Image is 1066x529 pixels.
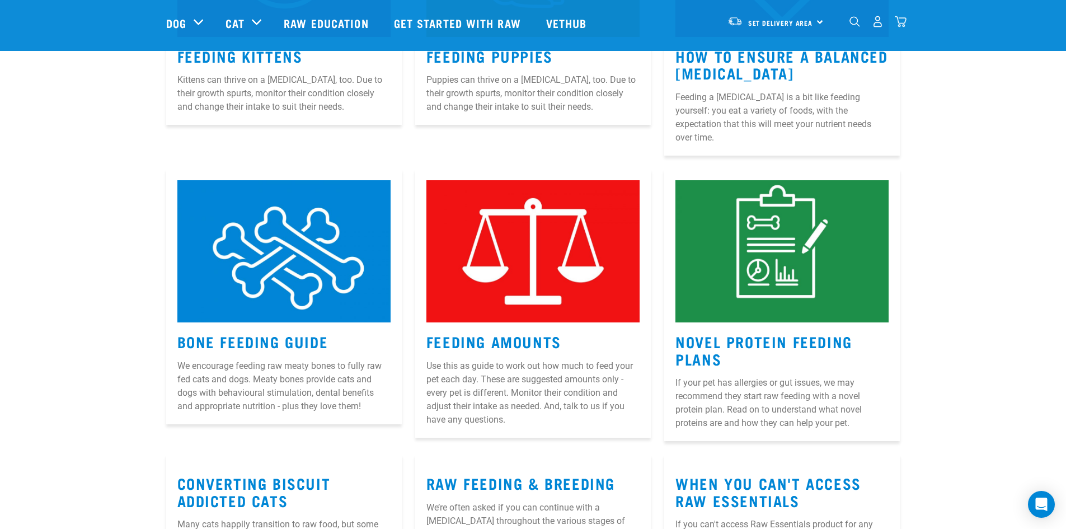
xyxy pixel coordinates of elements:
p: Use this as guide to work out how much to feed your pet each day. These are suggested amounts onl... [426,359,640,427]
a: Get started with Raw [383,1,535,45]
a: Feeding Puppies [426,52,553,60]
img: user.png [872,16,884,27]
p: Puppies can thrive on a [MEDICAL_DATA], too. Due to their growth spurts, monitor their condition ... [426,73,640,114]
img: home-icon-1@2x.png [849,16,860,27]
p: Kittens can thrive on a [MEDICAL_DATA], too. Due to their growth spurts, monitor their condition ... [177,73,391,114]
a: When You Can't Access Raw Essentials [675,479,861,504]
img: van-moving.png [727,16,743,26]
a: Feeding Kittens [177,52,303,60]
img: Instagram_Core-Brand_Wildly-Good-Nutrition-3.jpg [426,180,640,322]
a: Dog [166,15,186,31]
p: Feeding a [MEDICAL_DATA] is a bit like feeding yourself: you eat a variety of foods, with the exp... [675,91,889,144]
a: Raw Education [273,1,382,45]
a: Novel Protein Feeding Plans [675,337,852,363]
a: Raw Feeding & Breeding [426,479,615,487]
a: Bone Feeding Guide [177,337,328,345]
span: Set Delivery Area [748,21,813,25]
p: If your pet has allergies or gut issues, we may recommend they start raw feeding with a novel pro... [675,376,889,430]
div: Open Intercom Messenger [1028,491,1055,518]
a: Feeding Amounts [426,337,561,345]
a: Cat [226,15,245,31]
p: We encourage feeding raw meaty bones to fully raw fed cats and dogs. Meaty bones provide cats and... [177,359,391,413]
a: How to Ensure a Balanced [MEDICAL_DATA] [675,52,887,77]
img: Instagram_Core-Brand_Wildly-Good-Nutrition-12.jpg [675,180,889,322]
img: 6.jpg [177,180,391,322]
a: Vethub [535,1,601,45]
img: home-icon@2x.png [895,16,907,27]
a: Converting Biscuit Addicted Cats [177,479,331,504]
